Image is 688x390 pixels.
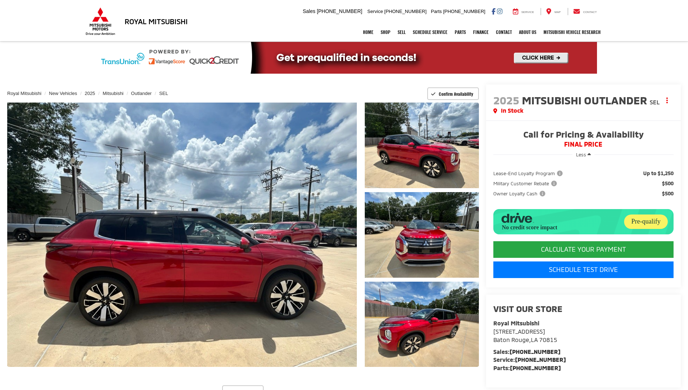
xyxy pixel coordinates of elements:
[125,17,188,25] h3: Royal Mitsubishi
[650,99,660,105] span: SEL
[492,8,496,14] a: Facebook: Click to visit our Facebook page
[131,91,152,96] a: Outlander
[661,94,674,107] button: Actions
[497,8,502,14] a: Instagram: Click to visit our Instagram page
[554,10,561,14] span: Map
[363,281,480,368] img: 2025 Mitsubishi Outlander SEL
[522,94,650,107] span: Mitsubishi Outlander
[515,23,540,41] a: About Us
[493,170,565,177] button: Lease-End Loyalty Program
[365,192,479,278] a: Expand Photo 2
[515,356,566,363] a: [PHONE_NUMBER]
[539,336,557,343] span: 70815
[493,304,674,313] h2: Visit our Store
[662,190,674,197] span: $500
[493,348,561,355] strong: Sales:
[439,91,473,97] span: Confirm Availability
[493,261,674,278] a: Schedule Test Drive
[493,180,558,187] span: Military Customer Rebate
[317,8,362,14] span: [PHONE_NUMBER]
[431,9,442,14] span: Parts
[493,190,547,197] span: Owner Loyalty Cash
[7,91,42,96] a: Royal Mitsubishi
[493,170,564,177] span: Lease-End Loyalty Program
[662,180,674,187] span: $500
[493,190,548,197] button: Owner Loyalty Cash
[85,91,95,96] a: 2025
[510,348,561,355] a: [PHONE_NUMBER]
[359,23,377,41] a: Home
[507,8,540,15] a: Service
[531,336,538,343] span: LA
[159,91,168,96] a: SEL
[443,9,485,14] span: [PHONE_NUMBER]
[394,23,409,41] a: Sell
[91,42,597,74] img: Quick2Credit
[84,7,117,35] img: Mitsubishi
[576,152,586,157] span: Less
[568,8,602,15] a: Contact
[493,94,519,107] span: 2025
[4,101,360,368] img: 2025 Mitsubishi Outlander SEL
[493,241,674,258] : CALCULATE YOUR PAYMENT
[363,191,480,278] img: 2025 Mitsubishi Outlander SEL
[384,9,427,14] span: [PHONE_NUMBER]
[493,180,559,187] button: Military Customer Rebate
[470,23,492,41] a: Finance
[492,23,515,41] a: Contact
[493,336,529,343] span: Baton Rouge
[572,148,594,161] button: Less
[377,23,394,41] a: Shop
[103,91,124,96] a: Mitsubishi
[365,103,479,188] a: Expand Photo 1
[583,10,597,14] span: Contact
[493,320,539,326] strong: Royal Mitsubishi
[409,23,451,41] a: Schedule Service: Opens in a new tab
[363,101,480,189] img: 2025 Mitsubishi Outlander SEL
[493,141,674,148] span: FINAL PRICE
[493,356,566,363] strong: Service:
[367,9,383,14] span: Service
[451,23,470,41] a: Parts: Opens in a new tab
[493,364,561,371] strong: Parts:
[493,130,674,141] span: Call for Pricing & Availability
[49,91,77,96] a: New Vehicles
[510,364,561,371] a: [PHONE_NUMBER]
[540,23,604,41] a: Mitsubishi Vehicle Research
[493,336,557,343] span: ,
[365,282,479,367] a: Expand Photo 3
[501,107,523,115] span: In Stock
[427,87,479,100] button: Confirm Availability
[522,10,534,14] span: Service
[493,328,557,343] a: [STREET_ADDRESS] Baton Rouge,LA 70815
[541,8,566,15] a: Map
[303,8,315,14] span: Sales
[493,328,545,335] span: [STREET_ADDRESS]
[666,97,668,103] span: dropdown dots
[643,170,674,177] span: Up to $1,250
[7,103,357,367] a: Expand Photo 0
